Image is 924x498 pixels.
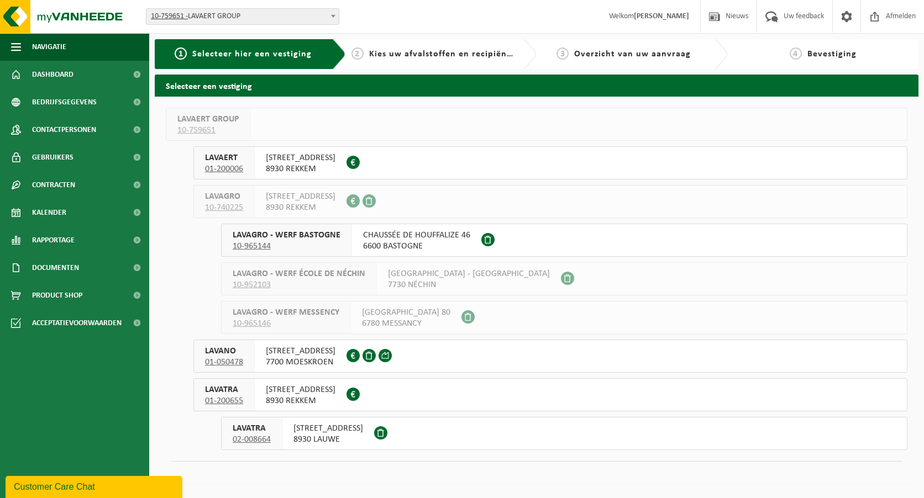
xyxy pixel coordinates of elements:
[6,474,185,498] iframe: chat widget
[155,75,918,96] h2: Selecteer een vestiging
[363,241,470,252] span: 6600 BASTOGNE
[233,307,339,318] span: LAVAGRO - WERF MESSENCY
[790,47,802,60] span: 4
[266,357,335,368] span: 7700 MOESKROEN
[193,146,907,179] button: LAVAERT 01-200006 [STREET_ADDRESS]8930 REKKEM
[175,47,187,60] span: 1
[146,8,339,25] span: 10-759651 - LAVAERT GROUP
[233,230,340,241] span: LAVAGRO - WERF BASTOGNE
[351,47,364,60] span: 2
[205,384,243,395] span: LAVATRA
[233,268,365,279] span: LAVAGRO - WERF ÉCOLE DE NÉCHIN
[362,307,450,318] span: [GEOGRAPHIC_DATA] 80
[266,346,335,357] span: [STREET_ADDRESS]
[233,280,271,289] tcxspan: Call 10-952103 via 3CX
[32,33,66,61] span: Navigatie
[293,423,363,434] span: [STREET_ADDRESS]
[266,163,335,174] span: 8930 REKKEM
[221,224,907,257] button: LAVAGRO - WERF BASTOGNE 10-965144 CHAUSSÉE DE HOUFFALIZE 466600 BASTOGNE
[32,171,75,199] span: Contracten
[266,384,335,395] span: [STREET_ADDRESS]
[574,50,691,59] span: Overzicht van uw aanvraag
[205,396,243,405] tcxspan: Call 01-200655 via 3CX
[221,417,907,450] button: LAVATRA 02-008664 [STREET_ADDRESS]8930 LAUWE
[266,395,335,406] span: 8930 REKKEM
[205,203,243,212] tcxspan: Call 10-740225 via 3CX
[233,319,271,328] tcxspan: Call 10-965146 via 3CX
[205,152,243,163] span: LAVAERT
[205,346,243,357] span: LAVANO
[388,279,550,290] span: 7730 NÉCHIN
[32,309,122,337] span: Acceptatievoorwaarden
[32,282,82,309] span: Product Shop
[193,340,907,373] button: LAVANO 01-050478 [STREET_ADDRESS]7700 MOESKROEN
[205,191,243,202] span: LAVAGRO
[369,50,521,59] span: Kies uw afvalstoffen en recipiënten
[32,226,75,254] span: Rapportage
[205,358,243,367] tcxspan: Call 01-050478 via 3CX
[177,114,239,125] span: LAVAERT GROUP
[266,191,335,202] span: [STREET_ADDRESS]
[388,268,550,279] span: [GEOGRAPHIC_DATA] - [GEOGRAPHIC_DATA]
[205,165,243,173] tcxspan: Call 01-200006 via 3CX
[193,378,907,411] button: LAVATRA 01-200655 [STREET_ADDRESS]8930 REKKEM
[233,435,271,444] tcxspan: Call 02-008664 via 3CX
[362,318,450,329] span: 6780 MESSANCY
[233,423,271,434] span: LAVATRA
[32,116,96,144] span: Contactpersonen
[32,61,73,88] span: Dashboard
[807,50,857,59] span: Bevestiging
[266,152,335,163] span: [STREET_ADDRESS]
[32,88,97,116] span: Bedrijfsgegevens
[32,144,73,171] span: Gebruikers
[32,199,66,226] span: Kalender
[556,47,569,60] span: 3
[146,9,339,24] span: 10-759651 - LAVAERT GROUP
[32,254,79,282] span: Documenten
[266,202,335,213] span: 8930 REKKEM
[634,12,689,20] strong: [PERSON_NAME]
[363,230,470,241] span: CHAUSSÉE DE HOUFFALIZE 46
[177,126,216,135] tcxspan: Call 10-759651 via 3CX
[233,242,271,251] tcxspan: Call 10-965144 via 3CX
[293,434,363,445] span: 8930 LAUWE
[192,50,312,59] span: Selecteer hier een vestiging
[151,12,188,20] tcxspan: Call 10-759651 - via 3CX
